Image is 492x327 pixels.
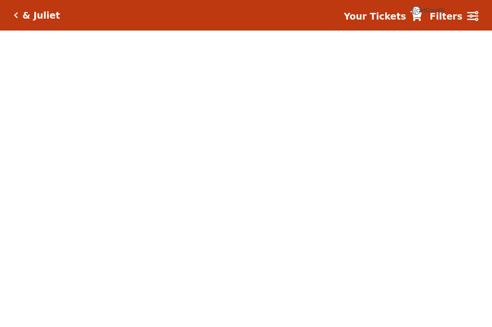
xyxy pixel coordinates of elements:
[344,11,406,21] strong: Your Tickets
[14,12,18,19] a: Click here to go back to filters
[412,6,420,15] span: {{cartCount}}
[430,11,462,21] strong: Filters
[22,10,60,21] h5: & Juliet
[430,10,478,23] a: Filters
[344,10,422,23] a: Your Tickets {{cartCount}}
